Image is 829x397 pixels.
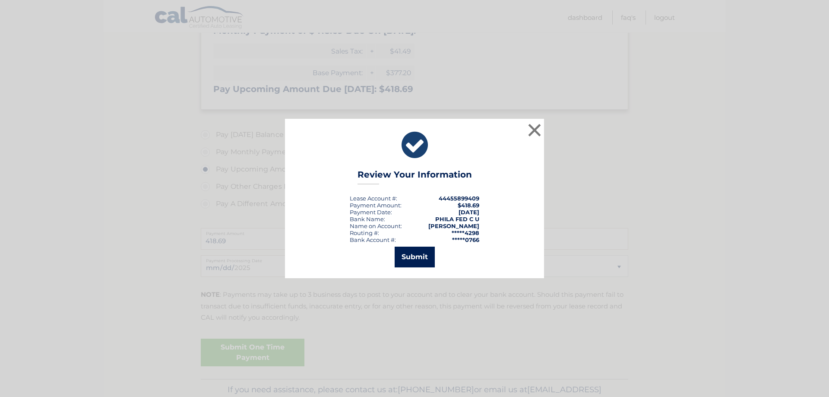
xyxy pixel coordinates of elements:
div: : [350,209,392,216]
strong: [PERSON_NAME] [428,222,479,229]
button: Submit [395,247,435,267]
strong: PHILA FED C U [435,216,479,222]
div: Payment Amount: [350,202,402,209]
h3: Review Your Information [358,169,472,184]
div: Routing #: [350,229,379,236]
div: Bank Name: [350,216,385,222]
span: $418.69 [458,202,479,209]
strong: 44455899409 [439,195,479,202]
div: Name on Account: [350,222,402,229]
button: × [526,121,543,139]
div: Lease Account #: [350,195,397,202]
span: [DATE] [459,209,479,216]
div: Bank Account #: [350,236,396,243]
span: Payment Date [350,209,391,216]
